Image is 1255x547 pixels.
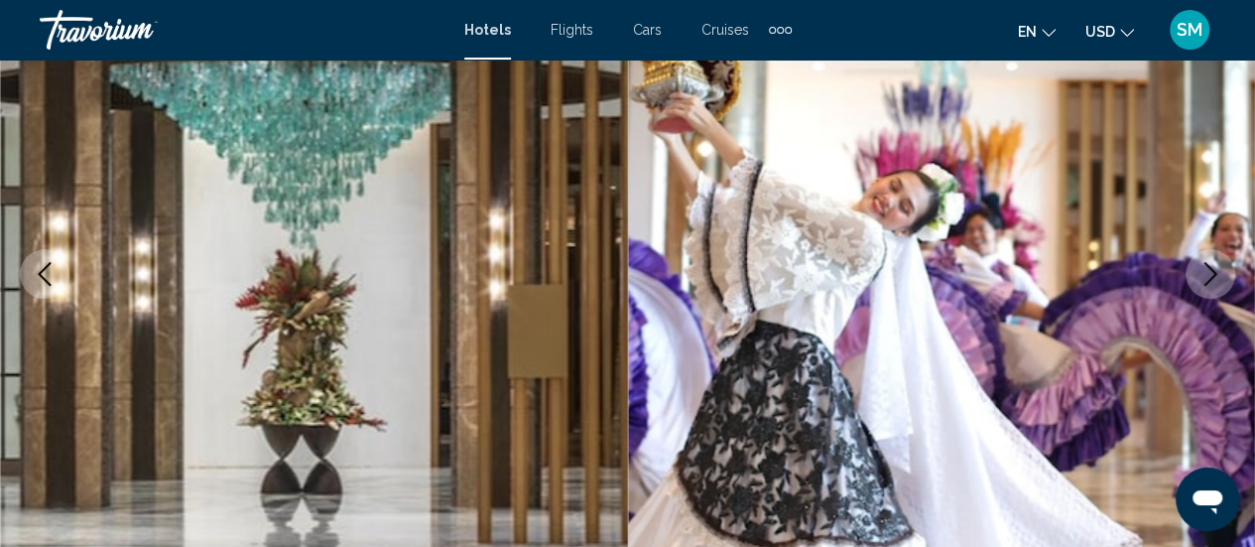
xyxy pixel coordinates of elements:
a: Hotels [464,22,511,38]
span: USD [1085,24,1115,40]
a: Travorium [40,10,444,50]
a: Cars [633,22,662,38]
iframe: Button to launch messaging window [1176,468,1239,531]
a: Flights [551,22,593,38]
button: Change currency [1085,17,1134,46]
a: Cruises [701,22,749,38]
button: Extra navigation items [769,14,792,46]
button: User Menu [1164,9,1215,51]
button: Previous image [20,249,69,299]
button: Next image [1186,249,1235,299]
button: Change language [1018,17,1056,46]
span: en [1018,24,1037,40]
span: SM [1177,20,1202,40]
